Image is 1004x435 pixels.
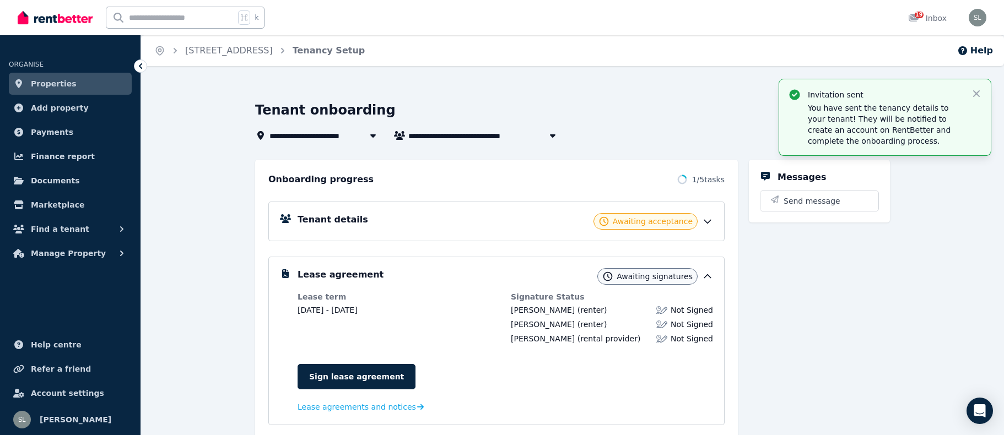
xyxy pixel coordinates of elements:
[298,364,415,389] a: Sign lease agreement
[40,413,111,426] span: [PERSON_NAME]
[9,61,44,68] span: ORGANISE
[617,271,693,282] span: Awaiting signatures
[298,291,500,302] dt: Lease term
[957,44,993,57] button: Help
[268,173,374,186] h2: Onboarding progress
[671,319,713,330] span: Not Signed
[511,333,640,344] div: (rental provider)
[511,304,607,316] div: (renter)
[511,306,575,314] span: [PERSON_NAME]
[298,213,368,226] h5: Tenant details
[808,89,962,100] p: Invitation sent
[9,334,132,356] a: Help centre
[31,247,106,260] span: Manage Property
[31,150,95,163] span: Finance report
[255,101,396,119] h1: Tenant onboarding
[9,73,132,95] a: Properties
[969,9,986,26] img: Sean Lennon
[511,291,713,302] dt: Signature Status
[298,401,424,412] a: Lease agreements and notices
[760,191,878,211] button: Send message
[511,334,575,343] span: [PERSON_NAME]
[613,216,693,227] span: Awaiting acceptance
[9,170,132,192] a: Documents
[9,97,132,119] a: Add property
[18,9,93,26] img: RentBetter
[298,304,500,316] dd: [DATE] - [DATE]
[671,304,713,316] span: Not Signed
[31,126,73,139] span: Payments
[185,45,273,56] a: [STREET_ADDRESS]
[9,218,132,240] button: Find a tenant
[9,194,132,216] a: Marketplace
[908,13,947,24] div: Inbox
[778,171,826,184] h5: Messages
[31,77,77,90] span: Properties
[511,320,575,329] span: [PERSON_NAME]
[293,44,365,57] span: Tenancy Setup
[31,362,91,376] span: Refer a friend
[511,319,607,330] div: (renter)
[656,319,667,330] img: Lease not signed
[9,242,132,264] button: Manage Property
[9,121,132,143] a: Payments
[31,222,89,236] span: Find a tenant
[967,398,993,424] div: Open Intercom Messenger
[671,333,713,344] span: Not Signed
[784,195,840,206] span: Send message
[31,174,80,187] span: Documents
[808,102,962,146] p: You have sent the tenancy details to your tenant! They will be notified to create an account on R...
[31,198,84,211] span: Marketplace
[141,35,378,66] nav: Breadcrumb
[656,333,667,344] img: Lease not signed
[31,338,82,351] span: Help centre
[692,174,725,185] span: 1 / 5 tasks
[9,145,132,167] a: Finance report
[13,411,31,428] img: Sean Lennon
[9,382,132,404] a: Account settings
[915,12,924,18] span: 19
[298,268,384,281] h5: Lease agreement
[298,401,416,412] span: Lease agreements and notices
[9,358,132,380] a: Refer a friend
[31,101,89,115] span: Add property
[255,13,258,22] span: k
[31,387,104,400] span: Account settings
[656,304,667,316] img: Lease not signed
